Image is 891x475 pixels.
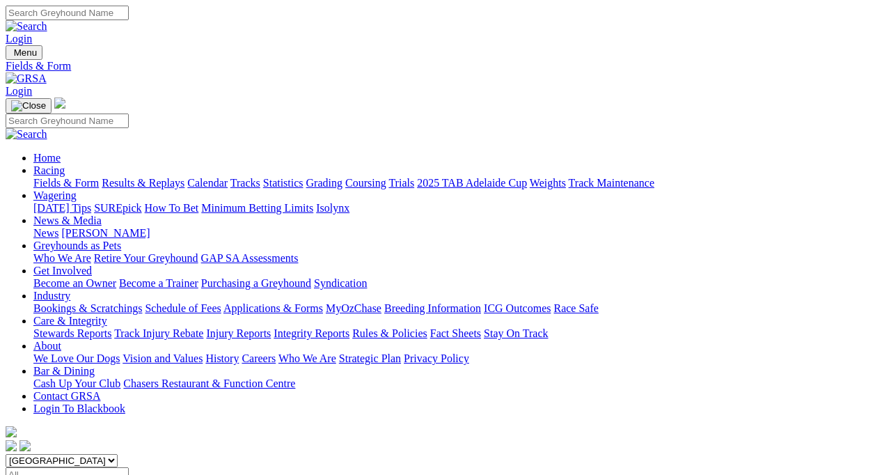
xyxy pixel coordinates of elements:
[569,177,654,189] a: Track Maintenance
[33,277,885,290] div: Get Involved
[6,72,47,85] img: GRSA
[33,302,142,314] a: Bookings & Scratchings
[33,377,885,390] div: Bar & Dining
[201,252,299,264] a: GAP SA Assessments
[33,202,91,214] a: [DATE] Tips
[201,277,311,289] a: Purchasing a Greyhound
[345,177,386,189] a: Coursing
[33,365,95,377] a: Bar & Dining
[33,227,58,239] a: News
[230,177,260,189] a: Tracks
[417,177,527,189] a: 2025 TAB Adelaide Cup
[384,302,481,314] a: Breeding Information
[33,152,61,164] a: Home
[123,352,203,364] a: Vision and Values
[205,352,239,364] a: History
[484,302,551,314] a: ICG Outcomes
[6,33,32,45] a: Login
[206,327,271,339] a: Injury Reports
[94,202,141,214] a: SUREpick
[201,202,313,214] a: Minimum Betting Limits
[33,290,70,302] a: Industry
[6,426,17,437] img: logo-grsa-white.png
[145,202,199,214] a: How To Bet
[33,240,121,251] a: Greyhounds as Pets
[33,377,120,389] a: Cash Up Your Club
[123,377,295,389] a: Chasers Restaurant & Function Centre
[33,327,885,340] div: Care & Integrity
[94,252,198,264] a: Retire Your Greyhound
[54,98,65,109] img: logo-grsa-white.png
[33,252,885,265] div: Greyhounds as Pets
[145,302,221,314] a: Schedule of Fees
[388,177,414,189] a: Trials
[6,20,47,33] img: Search
[306,177,342,189] a: Grading
[223,302,323,314] a: Applications & Forms
[11,100,46,111] img: Close
[6,440,17,451] img: facebook.svg
[326,302,381,314] a: MyOzChase
[6,45,42,60] button: Toggle navigation
[530,177,566,189] a: Weights
[119,277,198,289] a: Become a Trainer
[33,315,107,327] a: Care & Integrity
[33,227,885,240] div: News & Media
[33,202,885,215] div: Wagering
[114,327,203,339] a: Track Injury Rebate
[33,352,120,364] a: We Love Our Dogs
[14,47,37,58] span: Menu
[33,177,99,189] a: Fields & Form
[484,327,548,339] a: Stay On Track
[553,302,598,314] a: Race Safe
[33,340,61,352] a: About
[6,85,32,97] a: Login
[6,6,129,20] input: Search
[19,440,31,451] img: twitter.svg
[33,352,885,365] div: About
[278,352,336,364] a: Who We Are
[352,327,427,339] a: Rules & Policies
[6,128,47,141] img: Search
[6,114,129,128] input: Search
[33,277,116,289] a: Become an Owner
[6,98,52,114] button: Toggle navigation
[316,202,349,214] a: Isolynx
[33,327,111,339] a: Stewards Reports
[33,403,125,414] a: Login To Blackbook
[33,164,65,176] a: Racing
[6,60,885,72] a: Fields & Form
[242,352,276,364] a: Careers
[102,177,184,189] a: Results & Replays
[263,177,303,189] a: Statistics
[33,252,91,264] a: Who We Are
[274,327,349,339] a: Integrity Reports
[61,227,150,239] a: [PERSON_NAME]
[33,189,77,201] a: Wagering
[33,265,92,277] a: Get Involved
[33,302,885,315] div: Industry
[404,352,469,364] a: Privacy Policy
[314,277,367,289] a: Syndication
[33,390,100,402] a: Contact GRSA
[33,215,102,226] a: News & Media
[430,327,481,339] a: Fact Sheets
[339,352,401,364] a: Strategic Plan
[33,177,885,189] div: Racing
[187,177,228,189] a: Calendar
